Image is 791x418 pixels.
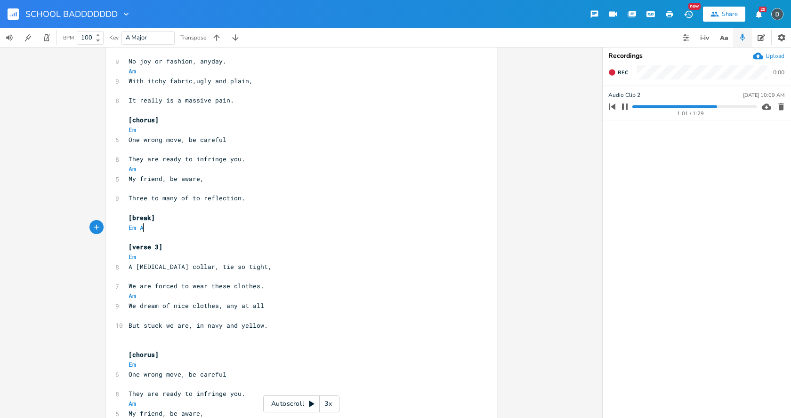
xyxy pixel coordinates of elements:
[63,35,74,40] div: BPM
[608,53,785,59] div: Recordings
[618,69,628,76] span: Rec
[129,409,204,418] span: My friend, be aware,
[703,7,745,22] button: Share
[766,52,784,60] div: Upload
[320,395,337,412] div: 3x
[749,6,768,23] button: 20
[625,111,757,116] div: 1:01 / 1:29
[180,35,206,40] div: Transpose
[129,77,253,85] span: With itchy fabric,ugly and plain,
[129,213,155,222] span: [break]
[109,35,119,40] div: Key
[129,57,226,65] span: No joy or fashion, anyday.
[129,360,136,369] span: Em
[129,370,226,379] span: One wrong move, be careful
[759,7,767,12] div: 20
[722,10,738,18] div: Share
[129,223,136,232] span: Em
[688,3,701,10] div: New
[129,126,136,134] span: Em
[605,65,632,80] button: Rec
[129,292,136,300] span: Am
[129,243,162,251] span: [verse 3]
[771,8,783,20] img: Dave McNamara
[129,155,245,163] span: They are ready to infringe you.
[129,252,136,261] span: Em
[608,91,640,100] span: Audio Clip 2
[129,321,268,330] span: But stuck we are, in navy and yellow.
[263,395,339,412] div: Autoscroll
[126,33,147,42] span: A Major
[129,67,136,75] span: Am
[129,282,264,290] span: We are forced to wear these clothes.
[129,301,264,310] span: We dream of nice clothes, any at all
[129,389,245,398] span: They are ready to infringe you.
[129,350,159,359] span: [chorus]
[743,93,784,98] div: [DATE] 10:09 AM
[773,70,784,75] div: 0:00
[129,174,204,183] span: My friend, be aware,
[129,135,226,144] span: One wrong move, be careful
[129,116,159,124] span: [chorus]
[140,223,144,232] span: A
[129,194,245,202] span: Three to many of to reflection.
[25,10,118,18] span: SCHOOL BADDDDDDD
[129,96,234,104] span: It really is a massive pain.
[753,51,784,61] button: Upload
[129,399,136,408] span: Am
[679,6,698,23] button: New
[129,165,136,173] span: Am
[129,262,272,271] span: A [MEDICAL_DATA] collar, tie so tight,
